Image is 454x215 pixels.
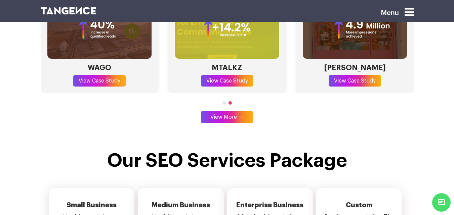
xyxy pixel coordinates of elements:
img: logo SVG [41,7,96,14]
h5: WAGO [88,64,111,72]
h2: Enterprise Business [234,201,306,212]
span: Go to slide 1 [222,101,226,105]
h5: MTALKZ [212,64,242,72]
h2: Medium Business [145,201,217,212]
h2: Small Business [55,201,128,212]
a: View Case Study [201,75,253,87]
a: View Case Study [329,75,381,87]
a: View More → [201,111,253,123]
h5: [PERSON_NAME] [324,64,386,72]
span: Go to slide 2 [229,101,232,105]
a: View Case Study [73,75,126,87]
h4: Our SEO Services Package [41,150,414,171]
span: Chat Widget [432,193,451,212]
h2: Custom [323,201,395,212]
